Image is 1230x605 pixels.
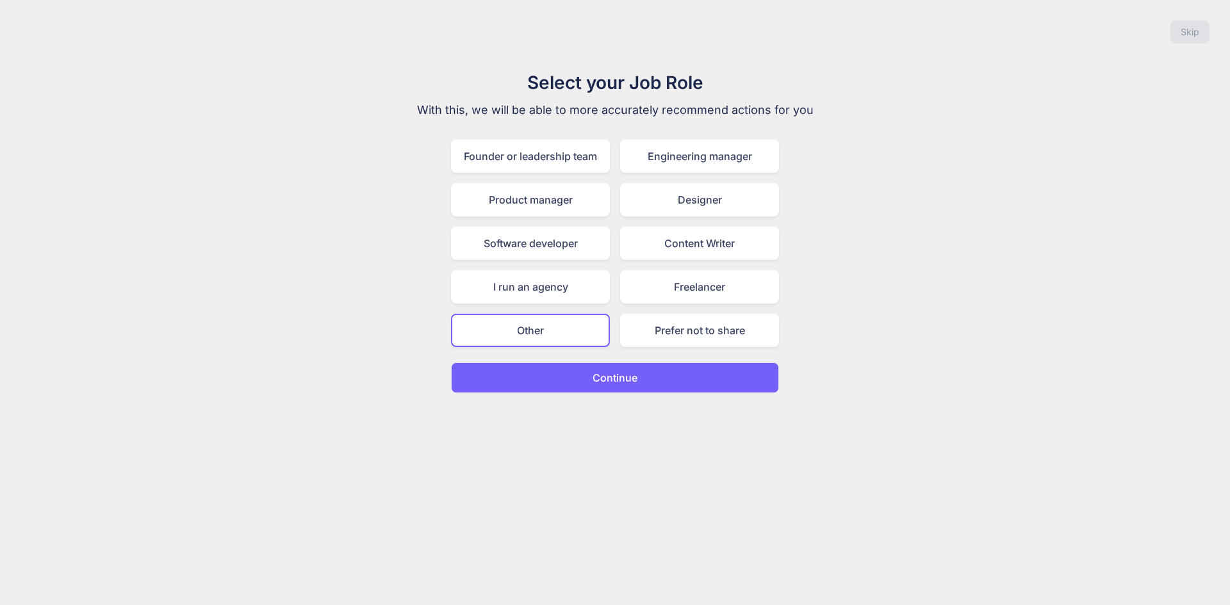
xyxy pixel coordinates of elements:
[451,227,610,260] div: Software developer
[620,314,779,347] div: Prefer not to share
[620,140,779,173] div: Engineering manager
[1170,20,1209,44] button: Skip
[400,101,830,119] p: With this, we will be able to more accurately recommend actions for you
[620,227,779,260] div: Content Writer
[620,183,779,216] div: Designer
[400,69,830,96] h1: Select your Job Role
[451,314,610,347] div: Other
[593,370,637,385] p: Continue
[451,270,610,303] div: I run an agency
[451,362,779,393] button: Continue
[620,270,779,303] div: Freelancer
[451,140,610,173] div: Founder or leadership team
[451,183,610,216] div: Product manager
